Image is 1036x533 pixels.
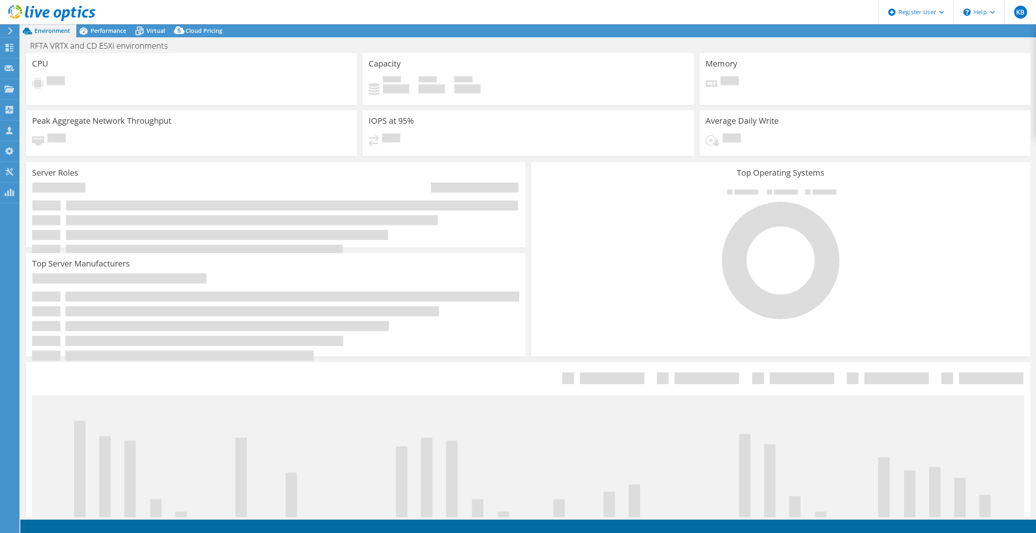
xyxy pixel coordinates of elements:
span: Pending [47,76,65,87]
span: Virtual [147,27,165,34]
span: Performance [91,27,126,34]
h3: Capacity [369,59,401,68]
h3: CPU [32,59,48,68]
h3: Top Server Manufacturers [32,259,130,268]
span: Used [383,76,401,84]
span: Pending [47,133,66,144]
h4: 0 GiB [383,84,409,93]
span: Total [454,76,473,84]
h3: IOPS at 95% [369,116,414,125]
svg: \n [963,9,971,16]
span: KB [1014,6,1027,19]
h3: Server Roles [32,168,78,177]
h4: 0 GiB [454,84,481,93]
span: Cloud Pricing [186,27,222,34]
span: Free [419,76,437,84]
h4: 0 GiB [419,84,445,93]
h3: Memory [706,59,737,68]
h1: RFTA VRTX and CD ESXi environments [26,41,180,50]
span: Pending [721,76,739,87]
span: Environment [35,27,70,34]
span: Pending [382,133,400,144]
span: Pending [723,133,741,144]
h3: Average Daily Write [706,116,779,125]
h3: Top Operating Systems [537,168,1024,177]
h3: Peak Aggregate Network Throughput [32,116,171,125]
